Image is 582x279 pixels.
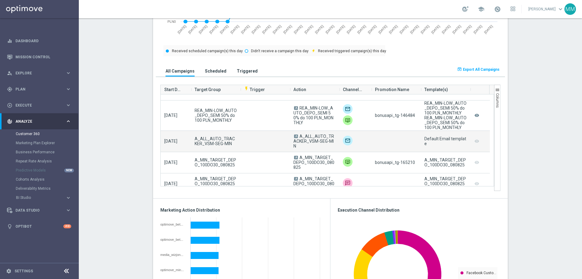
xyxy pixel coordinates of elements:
[65,70,71,76] i: keyboard_arrow_right
[15,104,65,107] span: Execute
[235,65,259,77] button: Triggered
[7,39,72,43] button: equalizer Dashboard
[7,224,72,229] div: lightbulb Optibot +10
[16,129,78,138] div: Customer 360
[15,209,65,212] span: Data Studio
[16,193,78,202] div: BI Studio
[251,24,261,34] text: [DATE]
[293,176,334,191] span: A_MIN_TARGET_DEPO_100DO30_080825_SMS
[7,119,12,124] i: track_changes
[203,65,228,77] button: Scheduled
[343,157,353,167] img: Private message
[209,24,219,34] text: [DATE]
[7,119,65,124] div: Analyze
[424,83,448,96] span: Template(s)
[198,24,208,34] text: [DATE]
[251,49,309,53] text: Didn't receive a campaign this day
[166,68,195,74] h3: All Campaigns
[195,176,237,191] span: A_MIN_TARGET_DEPO_100DO30_080825_SMS
[65,86,71,92] i: keyboard_arrow_right
[388,24,398,34] text: [DATE]
[424,158,467,167] div: A_MIN_TARGET_DEPO_100DO30_080825
[478,6,484,12] span: school
[16,159,63,164] a: Repeat Rate Analysis
[195,108,237,123] span: REA_MIN-LOW_AUTO_DEPO_SEMI 50% do 100 PLN_MONTHLY
[16,148,78,157] div: Business Performance
[16,141,63,145] a: Marketing Plan Explorer
[304,24,314,34] text: [DATE]
[7,208,65,213] div: Data Studio
[7,218,71,234] div: Optibot
[343,104,353,114] div: Optimail
[164,83,182,96] span: Start Date
[160,268,186,272] div: optimove_minor_and_low_value
[244,86,249,91] i: flash_on
[172,49,243,53] text: Received scheduled campaign(s) this day
[7,224,12,229] i: lightbulb
[346,24,356,34] text: [DATE]
[15,87,65,91] span: Plan
[7,87,12,92] i: gps_fixed
[7,70,12,76] i: person_search
[64,168,74,172] div: NEW
[7,103,72,108] button: play_circle_outline Execute keyboard_arrow_right
[16,186,63,191] a: Deliverability Metrics
[240,24,250,34] text: [DATE]
[164,160,177,165] span: [DATE]
[7,119,72,124] div: track_changes Analyze keyboard_arrow_right
[430,24,440,34] text: [DATE]
[16,175,78,184] div: Cohorts Analysis
[420,24,430,34] text: [DATE]
[7,87,72,92] div: gps_fixed Plan keyboard_arrow_right
[16,196,59,199] span: BI Studio
[244,87,265,92] span: Trigger
[293,134,334,148] span: A_ALL_AUTO_TRACKER_VSM-SEG-MIN
[16,150,63,155] a: Business Performance
[7,71,72,76] button: person_search Explore keyboard_arrow_right
[16,166,78,175] div: Predictive Models
[375,83,409,96] span: Promotion Name
[16,138,78,148] div: Marketing Plan Explorer
[7,87,65,92] div: Plan
[15,269,33,273] a: Settings
[195,158,237,167] span: A_MIN_TARGET_DEPO_100DO30_080825
[293,155,334,170] span: A_MIN_TARGET_DEPO_100DO30_080825
[7,103,65,108] div: Execute
[294,156,298,159] span: A
[16,131,63,136] a: Customer 360
[195,136,237,146] span: A_ALL_AUTO_TRACKER_VSM-SEG-MIN
[483,24,493,34] text: [DATE]
[399,24,409,34] text: [DATE]
[16,195,72,200] button: BI Studio keyboard_arrow_right
[160,253,186,257] div: media_wizjoner_retencja
[15,218,63,234] a: Optibot
[474,111,480,120] i: remove_red_eye
[15,49,71,65] a: Mission Control
[205,68,226,74] h3: Scheduled
[424,115,467,130] div: REA_MIN-LOW_AUTO_DEPO_SEMI 50% do 100 PLN_MONTHLY
[219,24,229,34] text: [DATE]
[293,106,333,125] span: REA_MIN-LOW_AUTO_DEPO_SEMI 50% do 100 PLN_MONTHLY
[367,24,377,34] text: [DATE]
[495,93,500,108] span: Columns
[463,67,500,72] span: Export All Campaigns
[164,113,177,118] span: [DATE]
[318,49,386,53] text: Received triggered campaign(s) this day
[343,178,353,188] img: SMS
[293,24,303,34] text: [DATE]
[356,24,366,34] text: [DATE]
[7,70,65,76] div: Explore
[7,208,72,213] button: Data Studio keyboard_arrow_right
[343,115,353,125] img: Private message
[7,49,71,65] div: Mission Control
[7,33,71,49] div: Dashboard
[65,207,71,213] i: keyboard_arrow_right
[473,24,483,34] text: [DATE]
[7,55,72,60] div: Mission Control
[424,176,467,191] div: A_MIN_TARGET_DEPO_100DO30_080825_SMS
[467,271,496,275] text: Facebook Custo…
